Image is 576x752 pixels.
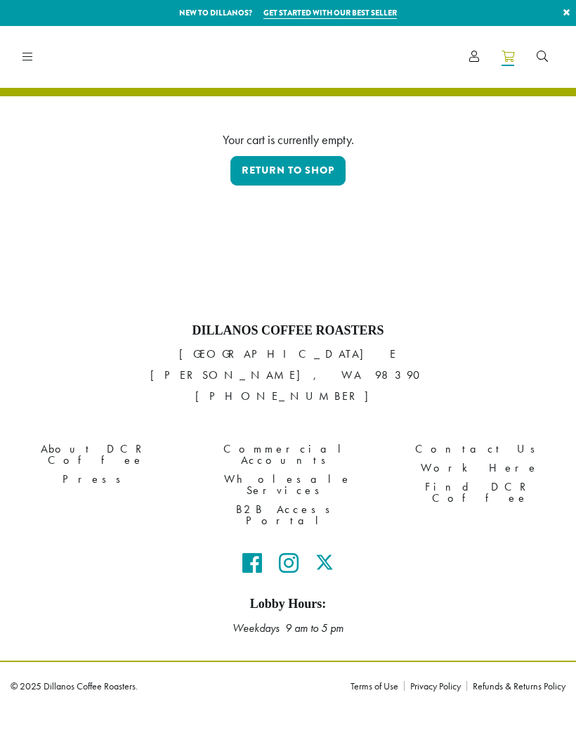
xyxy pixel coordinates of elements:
[263,7,397,19] a: Get started with our best seller
[11,470,181,489] a: Press
[11,440,181,470] a: About DCR Coffee
[195,389,381,403] a: [PHONE_NUMBER]
[395,478,565,508] a: Find DCR Coffee
[202,500,373,531] a: B2B Access Portal
[11,323,565,339] h4: Dillanos Coffee Roasters
[233,621,343,635] em: Weekdays 9 am to 5 pm
[525,45,559,68] a: Search
[202,470,373,500] a: Wholesale Services
[21,130,555,149] div: Your cart is currently empty.
[230,156,346,186] a: Return to shop
[202,440,373,470] a: Commercial Accounts
[395,440,565,459] a: Contact Us
[404,681,466,691] a: Privacy Policy
[11,681,329,691] p: © 2025 Dillanos Coffee Roasters.
[11,597,565,612] h5: Lobby Hours:
[11,344,565,407] p: [GEOGRAPHIC_DATA] E [PERSON_NAME], WA 98390
[351,681,404,691] a: Terms of Use
[395,459,565,478] a: Work Here
[466,681,565,691] a: Refunds & Returns Policy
